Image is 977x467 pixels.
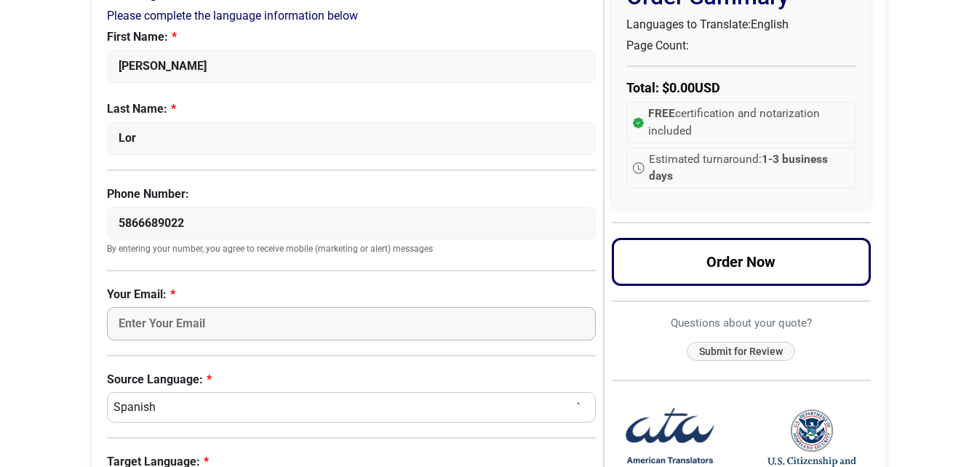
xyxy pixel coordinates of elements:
small: By entering your number, you agree to receive mobile (marketing or alert) messages [107,244,597,255]
label: Your Email: [107,286,597,303]
label: First Name: [107,28,597,46]
button: Order Now [612,238,871,286]
p: Languages to Translate: [626,16,856,33]
input: Enter Your First Name [107,49,597,83]
label: Source Language: [107,371,597,388]
label: Phone Number: [107,185,597,203]
span: English [751,17,789,31]
input: Enter Your Last Name [107,121,597,155]
button: Submit for Review [687,342,795,362]
input: Enter Your Phone Number [107,207,597,240]
p: Total: $ USD [626,78,856,97]
p: Page Count: [626,37,856,55]
span: certification and notarization included [648,105,850,140]
span: 0.00 [669,80,695,95]
h6: Questions about your quote? [612,316,871,330]
label: Last Name: [107,100,597,118]
input: Enter Your Email [107,307,597,340]
h2: Please complete the language information below [107,9,597,23]
span: Estimated turnaround: [649,151,850,185]
strong: FREE [648,107,675,120]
